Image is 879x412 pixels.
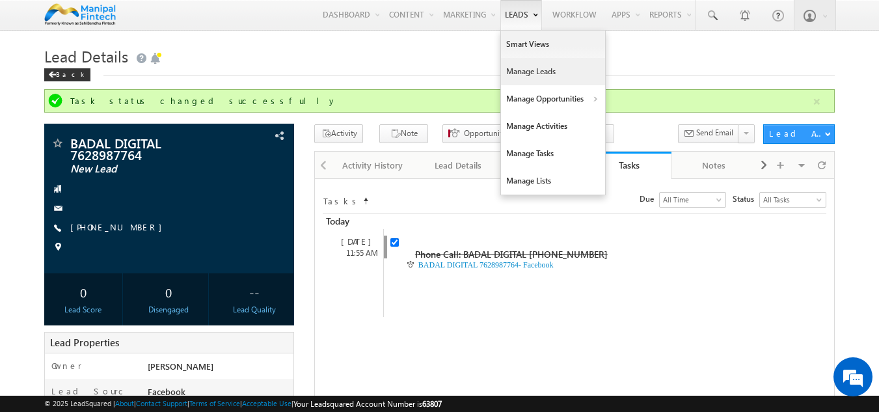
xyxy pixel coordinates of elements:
[44,3,116,26] img: Custom Logo
[51,360,82,372] label: Owner
[189,399,240,407] a: Terms of Service
[586,152,671,179] a: Tasks
[464,128,542,139] span: Opportunity Form - Stage & Status
[314,124,363,143] button: Activity
[682,158,745,173] div: Notes
[323,213,382,229] div: Today
[442,124,548,143] button: Opportunity Form - Stage & Status
[760,194,822,206] span: All Tasks
[501,140,605,167] a: Manage Tasks
[379,124,428,143] button: Note
[22,68,55,85] img: d_60004797649_company_0_60004797649
[148,361,213,372] span: [PERSON_NAME]
[47,304,120,316] div: Lead Score
[416,152,501,179] a: Lead Details
[733,193,759,205] span: Status
[218,280,290,304] div: --
[47,280,120,304] div: 0
[70,137,224,160] span: BADAL DIGITAL 7628987764
[213,7,245,38] div: Minimize live chat window
[242,399,291,407] a: Acceptable Use
[759,192,826,208] a: All Tasks
[68,68,219,85] div: Chat with us now
[426,158,489,173] div: Lead Details
[696,127,733,139] span: Send Email
[596,159,662,171] div: Tasks
[659,192,726,208] a: All Time
[501,113,605,140] a: Manage Activities
[415,248,608,260] span: Phone Call: BADAL DIGITAL [PHONE_NUMBER]
[501,85,605,113] a: Manage Opportunities
[422,399,442,409] span: 63807
[133,304,205,316] div: Disengaged
[70,95,812,107] div: Task status changed successfully
[341,158,404,173] div: Activity History
[769,128,824,139] div: Lead Actions
[44,68,97,79] a: Back
[177,320,236,337] em: Start Chat
[362,193,369,204] span: Sort Timeline
[763,124,835,144] button: Lead Actions
[293,399,442,409] span: Your Leadsquared Account Number is
[44,68,90,81] div: Back
[44,398,442,410] span: © 2025 LeadSquared | | | | |
[331,152,416,179] a: Activity History
[144,385,294,404] div: Facebook
[115,399,134,407] a: About
[501,167,605,195] a: Manage Lists
[70,163,224,176] span: New Lead
[418,260,554,269] a: BADAL DIGITAL 7628987764- Facebook
[50,336,119,349] span: Lead Properties
[323,192,362,208] td: Tasks
[17,120,237,309] textarea: Type your message and hit 'Enter'
[133,280,205,304] div: 0
[70,221,169,234] span: [PHONE_NUMBER]
[501,31,605,58] a: Smart Views
[218,304,290,316] div: Lead Quality
[44,46,128,66] span: Lead Details
[329,247,383,259] div: 11:55 AM
[671,152,757,179] a: Notes
[329,236,383,247] div: [DATE]
[640,193,659,205] span: Due
[136,399,187,407] a: Contact Support
[51,385,135,409] label: Lead Source
[660,194,722,206] span: All Time
[678,124,739,143] button: Send Email
[501,58,605,85] a: Manage Leads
